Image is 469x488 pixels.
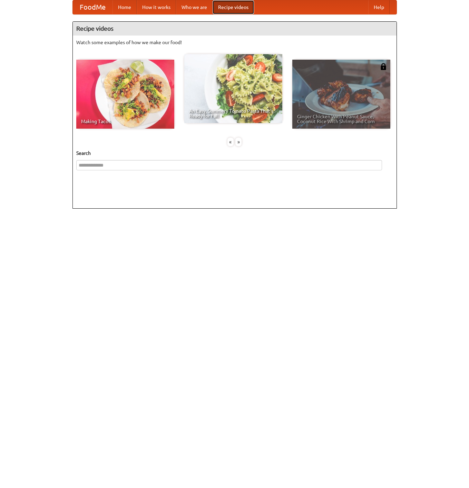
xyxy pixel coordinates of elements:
h4: Recipe videos [73,22,397,36]
p: Watch some examples of how we make our food! [76,39,393,46]
a: Home [113,0,137,14]
a: Who we are [176,0,213,14]
a: An Easy, Summery Tomato Pasta That's Ready for Fall [184,54,282,123]
a: Help [368,0,390,14]
span: An Easy, Summery Tomato Pasta That's Ready for Fall [189,109,277,118]
a: How it works [137,0,176,14]
img: 483408.png [380,63,387,70]
div: » [235,138,242,146]
h5: Search [76,150,393,157]
a: FoodMe [73,0,113,14]
a: Recipe videos [213,0,254,14]
span: Making Tacos [81,119,169,124]
a: Making Tacos [76,60,174,129]
div: « [227,138,234,146]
